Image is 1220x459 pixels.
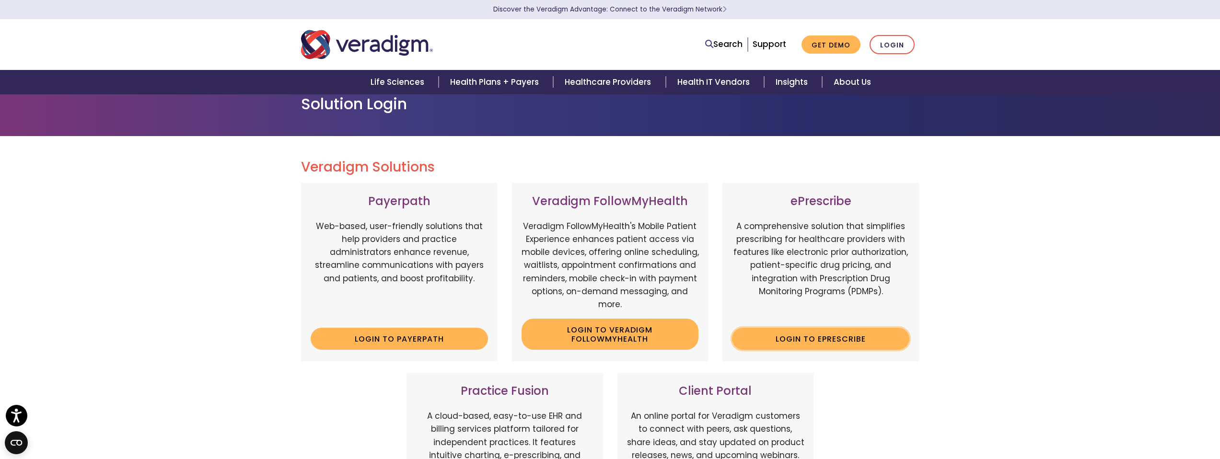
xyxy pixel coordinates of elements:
[311,195,488,208] h3: Payerpath
[722,5,727,14] span: Learn More
[553,70,665,94] a: Healthcare Providers
[764,70,822,94] a: Insights
[359,70,439,94] a: Life Sciences
[522,195,699,208] h3: Veradigm FollowMyHealth
[311,328,488,350] a: Login to Payerpath
[416,384,593,398] h3: Practice Fusion
[732,195,909,208] h3: ePrescribe
[732,328,909,350] a: Login to ePrescribe
[522,319,699,350] a: Login to Veradigm FollowMyHealth
[822,70,883,94] a: About Us
[5,431,28,454] button: Open CMP widget
[493,5,727,14] a: Discover the Veradigm Advantage: Connect to the Veradigm NetworkLearn More
[666,70,764,94] a: Health IT Vendors
[732,220,909,321] p: A comprehensive solution that simplifies prescribing for healthcare providers with features like ...
[522,220,699,311] p: Veradigm FollowMyHealth's Mobile Patient Experience enhances patient access via mobile devices, o...
[802,35,860,54] a: Get Demo
[627,384,804,398] h3: Client Portal
[311,220,488,321] p: Web-based, user-friendly solutions that help providers and practice administrators enhance revenu...
[301,29,433,60] img: Veradigm logo
[870,35,915,55] a: Login
[439,70,553,94] a: Health Plans + Payers
[301,159,919,175] h2: Veradigm Solutions
[705,38,743,51] a: Search
[301,95,919,113] h1: Solution Login
[753,38,786,50] a: Support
